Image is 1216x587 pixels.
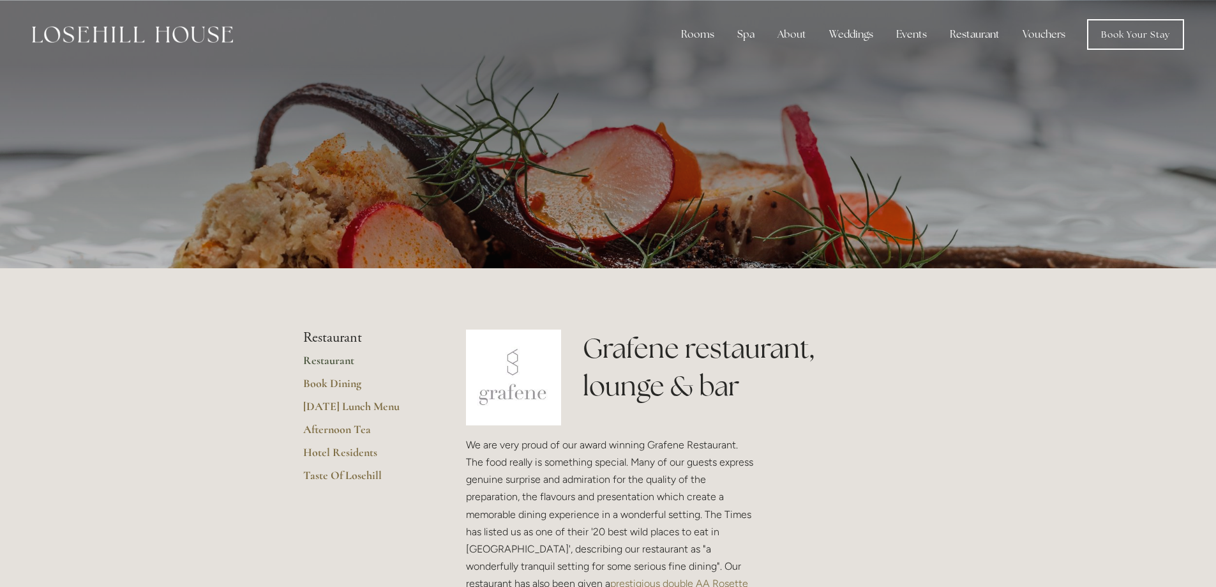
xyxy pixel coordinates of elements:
[303,422,425,445] a: Afternoon Tea
[303,468,425,491] a: Taste Of Losehill
[466,330,562,425] img: grafene.jpg
[303,353,425,376] a: Restaurant
[583,330,913,405] h1: Grafene restaurant, lounge & bar
[727,22,765,47] div: Spa
[671,22,724,47] div: Rooms
[303,445,425,468] a: Hotel Residents
[940,22,1010,47] div: Restaurant
[303,376,425,399] a: Book Dining
[886,22,937,47] div: Events
[819,22,883,47] div: Weddings
[303,330,425,346] li: Restaurant
[303,399,425,422] a: [DATE] Lunch Menu
[1087,19,1184,50] a: Book Your Stay
[32,26,233,43] img: Losehill House
[767,22,816,47] div: About
[1012,22,1076,47] a: Vouchers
